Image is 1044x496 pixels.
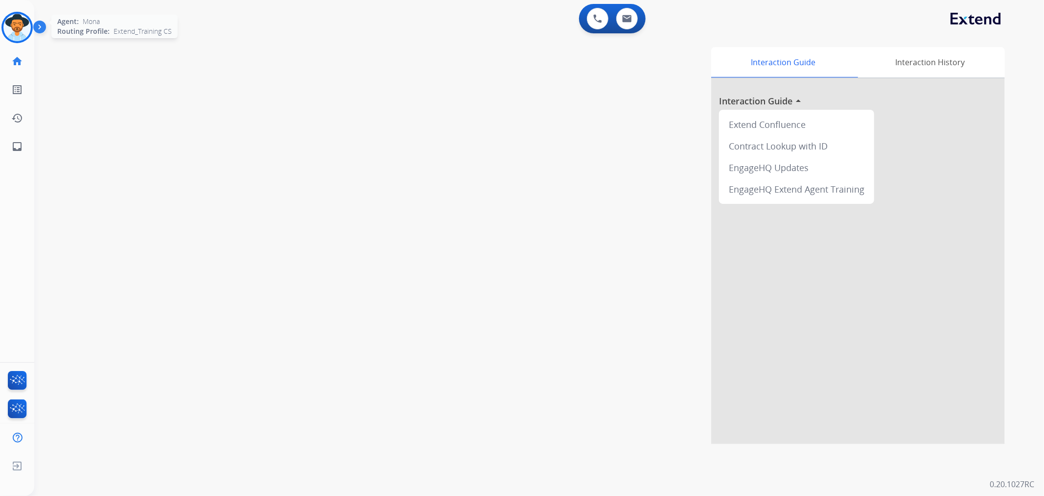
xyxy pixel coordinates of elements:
[11,141,23,152] mat-icon: inbox
[711,47,856,77] div: Interaction Guide
[723,178,870,200] div: EngageHQ Extend Agent Training
[723,114,870,135] div: Extend Confluence
[83,17,100,26] span: Mona
[3,14,31,41] img: avatar
[11,55,23,67] mat-icon: home
[723,157,870,178] div: EngageHQ Updates
[723,135,870,157] div: Contract Lookup with ID
[856,47,1005,77] div: Interaction History
[11,84,23,96] mat-icon: list_alt
[57,17,79,26] span: Agent:
[57,26,110,36] span: Routing Profile:
[990,478,1034,490] p: 0.20.1027RC
[114,26,172,36] span: Extend_Training CS
[11,112,23,124] mat-icon: history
